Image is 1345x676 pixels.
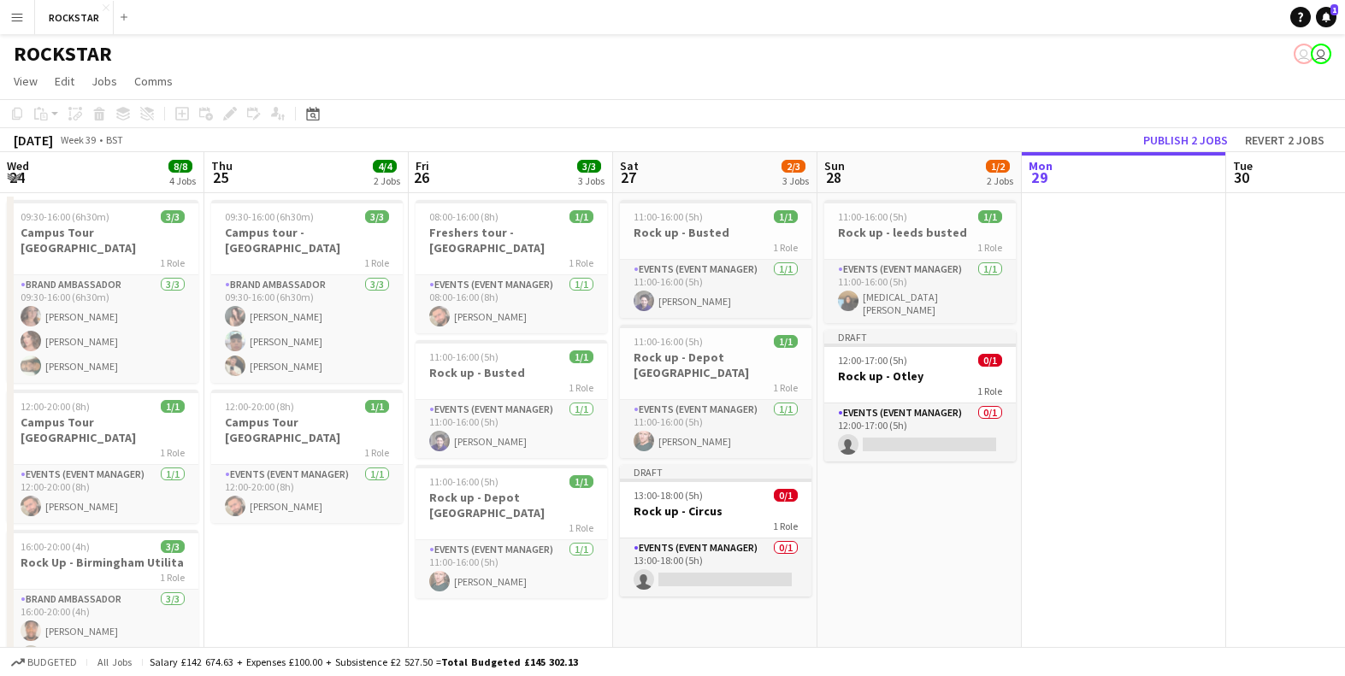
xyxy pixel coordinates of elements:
span: 16:00-20:00 (4h) [21,540,90,553]
app-card-role: Events (Event Manager)1/111:00-16:00 (5h)[PERSON_NAME] [416,400,607,458]
app-job-card: 11:00-16:00 (5h)1/1Rock up - Busted1 RoleEvents (Event Manager)1/111:00-16:00 (5h)[PERSON_NAME] [416,340,607,458]
h3: Rock up - Busted [620,225,811,240]
app-user-avatar: Ed Harvey [1311,44,1331,64]
span: 09:30-16:00 (6h30m) [21,210,109,223]
button: Budgeted [9,653,80,672]
h3: Rock up - Busted [416,365,607,380]
span: 1 [1330,4,1338,15]
span: 3/3 [365,210,389,223]
div: BST [106,133,123,146]
span: 28 [822,168,845,187]
button: ROCKSTAR [35,1,114,34]
span: 1 Role [569,256,593,269]
h3: Rock up - Depot [GEOGRAPHIC_DATA] [620,350,811,380]
span: Sat [620,158,639,173]
span: 1 Role [364,256,389,269]
h3: Campus Tour [GEOGRAPHIC_DATA] [7,225,198,256]
span: 12:00-17:00 (5h) [838,354,907,367]
app-job-card: 09:30-16:00 (6h30m)3/3Campus tour - [GEOGRAPHIC_DATA]1 RoleBrand Ambassador3/309:30-16:00 (6h30m)... [211,200,403,383]
span: 11:00-16:00 (5h) [838,210,907,223]
span: 1 Role [773,381,798,394]
app-job-card: 08:00-16:00 (8h)1/1Freshers tour - [GEOGRAPHIC_DATA]1 RoleEvents (Event Manager)1/108:00-16:00 (8... [416,200,607,333]
app-job-card: Draft13:00-18:00 (5h)0/1Rock up - Circus1 RoleEvents (Event Manager)0/113:00-18:00 (5h) [620,465,811,597]
span: Budgeted [27,656,77,668]
span: 1/1 [569,475,593,488]
h1: ROCKSTAR [14,41,112,67]
span: Sun [824,158,845,173]
span: 1 Role [160,446,185,459]
div: 2 Jobs [987,174,1013,187]
span: 26 [413,168,429,187]
app-job-card: 11:00-16:00 (5h)1/1Rock up - Busted1 RoleEvents (Event Manager)1/111:00-16:00 (5h)[PERSON_NAME] [620,200,811,318]
span: Total Budgeted £145 302.13 [441,655,578,668]
span: 1/1 [569,210,593,223]
div: 4 Jobs [169,174,196,187]
h3: Rock up - Depot [GEOGRAPHIC_DATA] [416,490,607,520]
span: 1/2 [986,160,1010,173]
app-card-role: Brand Ambassador3/309:30-16:00 (6h30m)[PERSON_NAME][PERSON_NAME][PERSON_NAME] [7,275,198,383]
a: Comms [127,70,180,92]
a: Edit [48,70,81,92]
span: 3/3 [577,160,601,173]
app-card-role: Events (Event Manager)1/111:00-16:00 (5h)[PERSON_NAME] [620,260,811,318]
div: Draft [620,465,811,479]
app-job-card: 12:00-20:00 (8h)1/1Campus Tour [GEOGRAPHIC_DATA]1 RoleEvents (Event Manager)1/112:00-20:00 (8h)[P... [7,390,198,523]
a: Jobs [85,70,124,92]
app-job-card: 11:00-16:00 (5h)1/1Rock up - Depot [GEOGRAPHIC_DATA]1 RoleEvents (Event Manager)1/111:00-16:00 (5... [620,325,811,458]
div: 11:00-16:00 (5h)1/1Rock up - leeds busted1 RoleEvents (Event Manager)1/111:00-16:00 (5h)[MEDICAL_... [824,200,1016,323]
h3: Rock up - leeds busted [824,225,1016,240]
span: 1/1 [365,400,389,413]
span: 2/3 [782,160,805,173]
span: 30 [1230,168,1253,187]
span: 09:30-16:00 (6h30m) [225,210,314,223]
span: All jobs [94,655,135,668]
app-card-role: Brand Ambassador3/309:30-16:00 (6h30m)[PERSON_NAME][PERSON_NAME][PERSON_NAME] [211,275,403,383]
span: 1 Role [977,241,1002,254]
h3: Rock up - Circus [620,503,811,519]
span: Week 39 [56,133,99,146]
span: 11:00-16:00 (5h) [429,475,498,488]
app-card-role: Events (Event Manager)1/111:00-16:00 (5h)[PERSON_NAME] [620,400,811,458]
span: 1/1 [978,210,1002,223]
span: 1 Role [773,520,798,532]
span: 1/1 [774,335,798,348]
span: 13:00-18:00 (5h) [634,489,703,502]
span: View [14,73,38,89]
span: 11:00-16:00 (5h) [634,210,703,223]
span: 12:00-20:00 (8h) [21,400,90,413]
span: 3/3 [161,210,185,223]
span: 12:00-20:00 (8h) [225,400,294,413]
app-card-role: Events (Event Manager)0/113:00-18:00 (5h) [620,538,811,597]
span: 24 [4,168,29,187]
div: 09:30-16:00 (6h30m)3/3Campus Tour [GEOGRAPHIC_DATA]1 RoleBrand Ambassador3/309:30-16:00 (6h30m)[P... [7,200,198,383]
span: Mon [1029,158,1053,173]
app-job-card: 11:00-16:00 (5h)1/1Rock up - Depot [GEOGRAPHIC_DATA]1 RoleEvents (Event Manager)1/111:00-16:00 (5... [416,465,607,598]
h3: Campus Tour [GEOGRAPHIC_DATA] [7,414,198,445]
a: 1 [1316,7,1336,27]
span: Tue [1233,158,1253,173]
app-job-card: Draft12:00-17:00 (5h)0/1Rock up - Otley1 RoleEvents (Event Manager)0/112:00-17:00 (5h) [824,330,1016,461]
div: 3 Jobs [578,174,605,187]
span: 0/1 [978,354,1002,367]
div: 2 Jobs [374,174,400,187]
span: 1 Role [773,241,798,254]
span: 1 Role [977,385,1002,397]
span: 8/8 [168,160,192,173]
span: 27 [617,168,639,187]
button: Revert 2 jobs [1238,129,1331,151]
div: 12:00-20:00 (8h)1/1Campus Tour [GEOGRAPHIC_DATA]1 RoleEvents (Event Manager)1/112:00-20:00 (8h)[P... [211,390,403,523]
app-card-role: Events (Event Manager)1/112:00-20:00 (8h)[PERSON_NAME] [211,465,403,523]
span: 11:00-16:00 (5h) [634,335,703,348]
a: View [7,70,44,92]
span: 0/1 [774,489,798,502]
span: 1 Role [160,256,185,269]
span: 25 [209,168,233,187]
